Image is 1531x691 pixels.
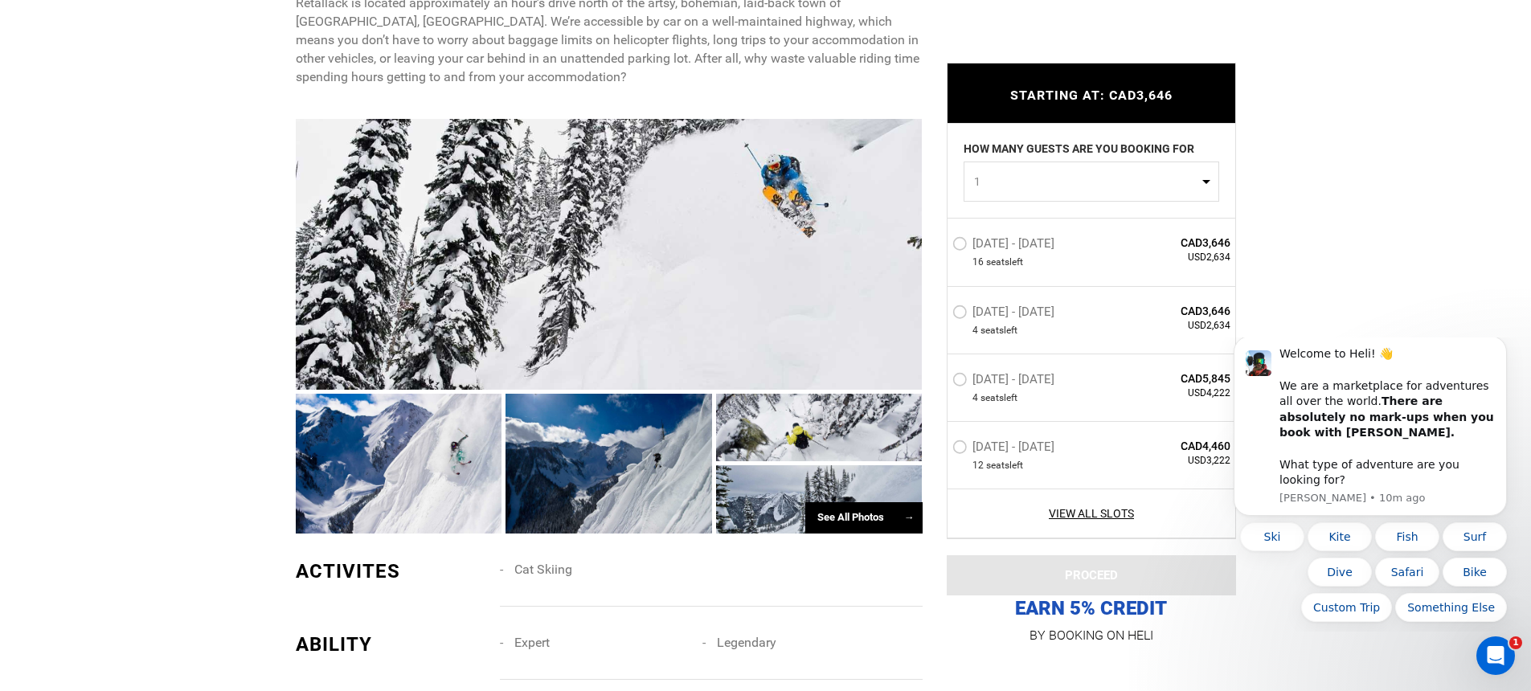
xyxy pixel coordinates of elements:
[1115,303,1231,319] span: CAD3,646
[233,220,297,249] button: Quick reply: Bike
[1509,636,1522,649] span: 1
[1115,235,1231,251] span: CAD3,646
[964,162,1219,202] button: 1
[1115,370,1231,386] span: CAD5,845
[70,57,285,101] b: There are absolutely no mark-ups when you book with [PERSON_NAME].
[1005,256,1009,269] span: s
[70,9,285,150] div: Welcome to Heli! 👋 We are a marketplace for adventures all over the world. What type of adventure...
[952,372,1058,391] label: [DATE] - [DATE]
[1476,636,1515,675] iframe: Intercom live chat
[717,635,776,650] span: Legendary
[986,459,1023,472] span: seat left
[972,391,978,405] span: 4
[980,391,1017,405] span: seat left
[186,256,297,284] button: Quick reply: Something Else
[964,141,1194,162] label: HOW MANY GUESTS ARE YOU BOOKING FOR
[999,324,1004,337] span: s
[166,185,230,214] button: Quick reply: Fish
[92,256,182,284] button: Quick reply: Custom Trip
[233,185,297,214] button: Quick reply: Surf
[514,635,550,650] span: Expert
[166,220,230,249] button: Quick reply: Safari
[1115,386,1231,400] span: USD4,222
[980,324,1017,337] span: seat left
[1115,454,1231,468] span: USD3,222
[31,185,95,214] button: Quick reply: Ski
[999,391,1004,405] span: s
[70,153,285,168] p: Message from Carl, sent 10m ago
[972,324,978,337] span: 4
[904,511,915,523] span: →
[952,505,1231,521] a: View All Slots
[1115,438,1231,454] span: CAD4,460
[952,305,1058,324] label: [DATE] - [DATE]
[947,624,1236,647] p: BY BOOKING ON HELI
[1115,319,1231,333] span: USD2,634
[1115,251,1231,264] span: USD2,634
[1010,88,1173,103] span: STARTING AT: CAD3,646
[1210,337,1531,632] iframe: Intercom notifications message
[296,558,489,585] div: ACTIVITES
[24,185,297,284] div: Quick reply options
[1005,459,1009,472] span: s
[70,9,285,150] div: Message content
[952,236,1058,256] label: [DATE] - [DATE]
[98,220,162,249] button: Quick reply: Dive
[514,562,572,577] span: Cat Skiing
[296,631,489,658] div: ABILITY
[98,185,162,214] button: Quick reply: Kite
[952,440,1058,459] label: [DATE] - [DATE]
[805,502,923,534] div: See All Photos
[972,256,984,269] span: 16
[972,459,984,472] span: 12
[974,174,1198,190] span: 1
[947,555,1236,595] button: PROCEED
[986,256,1023,269] span: seat left
[36,13,62,39] img: Profile image for Carl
